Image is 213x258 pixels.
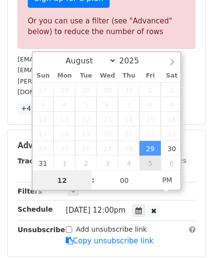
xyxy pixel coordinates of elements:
span: August 21, 2025 [118,126,139,141]
span: August 31, 2025 [33,156,54,170]
span: August 22, 2025 [139,126,161,141]
span: September 3, 2025 [97,156,118,170]
span: August 28, 2025 [118,141,139,156]
input: Minute [95,171,154,190]
span: August 12, 2025 [75,112,97,126]
span: July 31, 2025 [118,82,139,97]
span: August 7, 2025 [118,97,139,112]
span: Wed [97,73,118,79]
h5: Advanced [18,140,195,151]
span: August 13, 2025 [97,112,118,126]
div: Or you can use a filter (see "Advanced" below) to reduce the number of rows [28,16,185,38]
span: Sat [161,73,182,79]
span: August 5, 2025 [75,97,97,112]
strong: Unsubscribe [18,226,65,234]
span: August 4, 2025 [54,97,75,112]
label: Add unsubscribe link [76,224,147,235]
span: Click to toggle [154,170,181,190]
span: September 2, 2025 [75,156,97,170]
small: [PERSON_NAME][EMAIL_ADDRESS][PERSON_NAME][DOMAIN_NAME] [18,78,177,96]
span: August 10, 2025 [33,112,54,126]
span: Sun [33,73,54,79]
strong: Filters [18,187,42,195]
span: August 29, 2025 [139,141,161,156]
span: : [92,170,95,190]
small: [EMAIL_ADDRESS][DOMAIN_NAME] [18,56,126,63]
span: July 30, 2025 [97,82,118,97]
span: August 15, 2025 [139,112,161,126]
span: Tue [75,73,97,79]
span: August 17, 2025 [33,126,54,141]
span: July 28, 2025 [54,82,75,97]
span: August 19, 2025 [75,126,97,141]
span: August 1, 2025 [139,82,161,97]
strong: Schedule [18,205,53,213]
span: August 8, 2025 [139,97,161,112]
span: September 4, 2025 [118,156,139,170]
span: August 9, 2025 [161,97,182,112]
span: August 18, 2025 [54,126,75,141]
span: August 6, 2025 [97,97,118,112]
span: July 29, 2025 [75,82,97,97]
span: August 27, 2025 [97,141,118,156]
span: August 24, 2025 [33,141,54,156]
span: July 27, 2025 [33,82,54,97]
span: August 11, 2025 [54,112,75,126]
span: Mon [54,73,75,79]
span: Thu [118,73,139,79]
small: [EMAIL_ADDRESS][DOMAIN_NAME] [18,66,126,74]
span: August 2, 2025 [161,82,182,97]
span: August 26, 2025 [75,141,97,156]
a: +47 more [18,102,58,115]
span: September 6, 2025 [161,156,182,170]
span: August 25, 2025 [54,141,75,156]
span: August 14, 2025 [118,112,139,126]
span: August 30, 2025 [161,141,182,156]
span: August 20, 2025 [97,126,118,141]
span: Fri [139,73,161,79]
span: September 1, 2025 [54,156,75,170]
strong: Tracking [18,157,50,165]
iframe: Chat Widget [164,211,213,258]
span: August 3, 2025 [33,97,54,112]
span: August 16, 2025 [161,112,182,126]
input: Year [116,56,152,65]
span: September 5, 2025 [139,156,161,170]
input: Hour [33,171,92,190]
a: Copy unsubscribe link [66,237,154,245]
span: August 23, 2025 [161,126,182,141]
span: [DATE] 12:00pm [66,206,126,215]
